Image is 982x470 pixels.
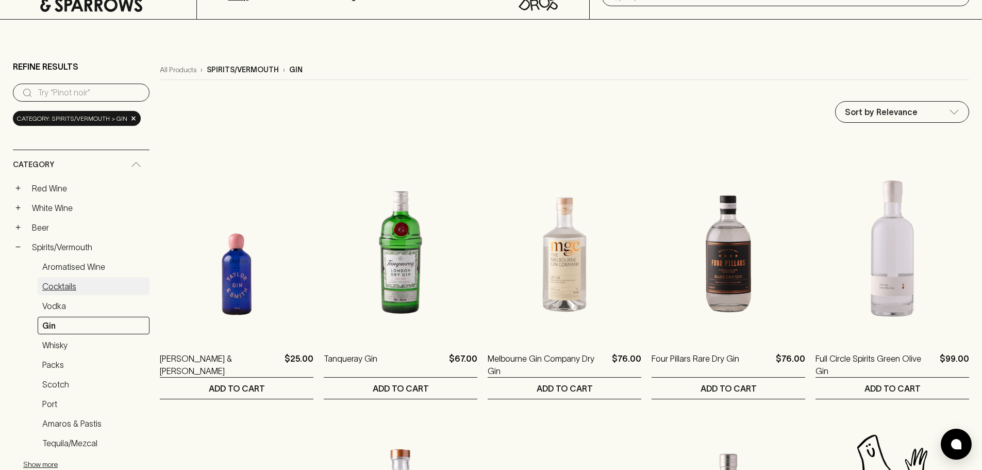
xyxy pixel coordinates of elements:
p: Refine Results [13,60,78,73]
button: + [13,203,23,213]
span: Category: spirits/vermouth > gin [17,114,127,124]
a: Full Circle Spirits Green Olive Gin [815,352,936,377]
a: Amaros & Pastis [38,415,149,432]
button: + [13,183,23,193]
p: spirits/vermouth [207,64,279,75]
p: ADD TO CART [209,382,265,395]
p: $76.00 [612,352,641,377]
p: ADD TO CART [373,382,429,395]
a: Red Wine [27,180,149,197]
a: All Products [160,64,196,75]
p: $99.00 [940,352,969,377]
a: Vodka [38,297,149,315]
button: ADD TO CART [160,378,313,399]
p: › [201,64,203,75]
a: Whisky [38,336,149,354]
a: Aromatised Wine [38,258,149,275]
button: − [13,242,23,252]
p: $25.00 [285,352,313,377]
button: ADD TO CART [652,378,805,399]
p: $67.00 [449,352,477,377]
p: Sort by Relevance [845,106,918,118]
a: Tequila/Mezcal [38,434,149,452]
button: ADD TO CART [488,378,641,399]
a: Beer [27,219,149,236]
img: Full Circle Spirits Green Olive Gin [815,156,969,337]
a: Four Pillars Rare Dry Gin [652,352,739,377]
img: Four Pillars Rare Dry Gin [652,156,805,337]
span: Category [13,158,54,171]
a: Spirits/Vermouth [27,238,149,256]
input: Try “Pinot noir” [38,85,141,101]
a: Scotch [38,376,149,393]
p: $76.00 [776,352,805,377]
p: ADD TO CART [864,382,921,395]
a: Cocktails [38,278,149,295]
img: Melbourne Gin Company Dry Gin [488,156,641,337]
div: Sort by Relevance [836,102,969,122]
a: White Wine [27,199,149,217]
a: Melbourne Gin Company Dry Gin [488,352,608,377]
a: [PERSON_NAME] & [PERSON_NAME] [160,352,280,377]
button: + [13,222,23,233]
p: gin [289,64,303,75]
a: Gin [38,317,149,334]
button: ADD TO CART [815,378,969,399]
a: Port [38,395,149,413]
img: Taylor & Smith Gin [160,156,313,337]
span: × [130,113,137,124]
a: Packs [38,356,149,374]
button: ADD TO CART [324,378,477,399]
img: Tanqueray Gin [324,156,477,337]
p: ADD TO CART [701,382,757,395]
p: ADD TO CART [537,382,593,395]
p: › [283,64,285,75]
img: bubble-icon [951,439,961,449]
div: Category [13,150,149,180]
a: Tanqueray Gin [324,352,377,377]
